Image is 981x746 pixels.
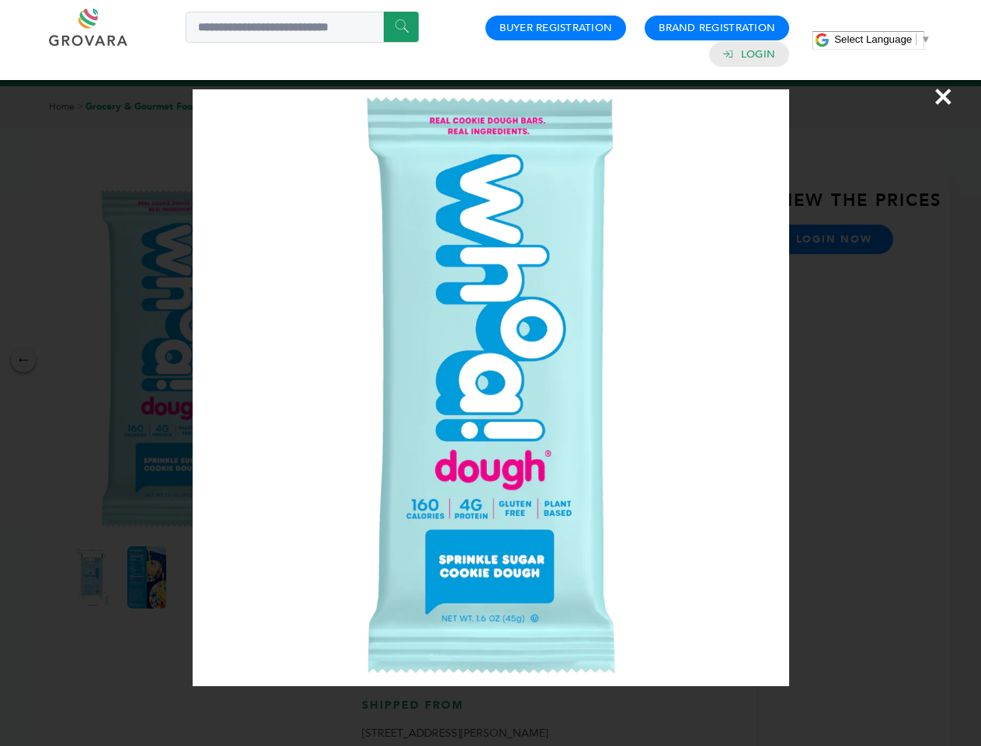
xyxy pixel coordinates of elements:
[933,75,954,118] span: ×
[659,21,775,35] a: Brand Registration
[193,89,789,686] img: Image Preview
[834,33,912,45] span: Select Language
[499,21,612,35] a: Buyer Registration
[741,47,775,61] a: Login
[920,33,931,45] span: ▼
[186,12,419,43] input: Search a product or brand...
[834,33,931,45] a: Select Language​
